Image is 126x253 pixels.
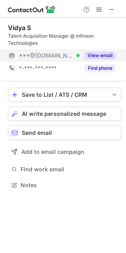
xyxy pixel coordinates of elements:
img: ContactOut v5.3.10 [8,5,55,14]
span: Find work email [21,166,118,173]
button: save-profile-one-click [8,88,121,102]
div: Vidya S [8,24,31,32]
button: Reveal Button [84,52,116,59]
button: Send email [8,126,121,140]
button: Find work email [8,164,121,175]
span: AI write personalized message [22,111,106,117]
span: Notes [21,182,118,189]
button: Reveal Button [84,64,116,72]
button: AI write personalized message [8,107,121,121]
div: Talent Acquisition Manager @ Infineon Technologies [8,33,121,47]
span: Add to email campaign [21,149,84,155]
div: Save to List / ATS / CRM [22,92,107,98]
span: Send email [22,130,52,136]
button: Notes [8,180,121,191]
span: ***@[DOMAIN_NAME] [19,52,74,59]
button: Add to email campaign [8,145,121,159]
